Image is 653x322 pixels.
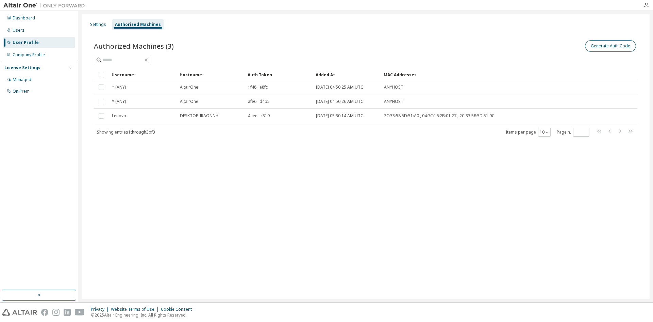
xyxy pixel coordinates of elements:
div: Username [112,69,174,80]
div: Cookie Consent [161,307,196,312]
span: 2C:33:58:5D:51:A0 , 04:7C:16:2B:01:27 , 2C:33:58:5D:51:9C [384,113,495,119]
img: instagram.svg [52,309,60,316]
div: Hostname [180,69,242,80]
img: youtube.svg [75,309,85,316]
div: Dashboard [13,15,35,21]
span: AltairOne [180,99,198,104]
span: 4aee...c319 [248,113,270,119]
img: altair_logo.svg [2,309,37,316]
p: © 2025 Altair Engineering, Inc. All Rights Reserved. [91,312,196,318]
div: Managed [13,77,31,82]
img: Altair One [3,2,88,9]
span: afe6...d4b5 [248,99,270,104]
span: * (ANY) [112,85,126,90]
button: Generate Auth Code [585,40,636,52]
span: DESKTOP-IRAONNH [180,113,218,119]
span: Items per page [506,128,551,137]
img: linkedin.svg [64,309,71,316]
div: Website Terms of Use [111,307,161,312]
div: Company Profile [13,52,45,58]
div: Authorized Machines [115,22,161,27]
img: facebook.svg [41,309,48,316]
span: Authorized Machines (3) [94,41,174,51]
span: Lenovo [112,113,126,119]
div: Added At [316,69,378,80]
div: MAC Addresses [384,69,566,80]
div: Privacy [91,307,111,312]
span: [DATE] 04:50:25 AM UTC [316,85,363,90]
span: ANYHOST [384,99,403,104]
span: [DATE] 04:50:26 AM UTC [316,99,363,104]
span: 1f48...e8fc [248,85,268,90]
div: User Profile [13,40,39,45]
span: AltairOne [180,85,198,90]
span: Showing entries 1 through 3 of 3 [97,129,155,135]
div: On Prem [13,89,30,94]
button: 10 [540,129,549,135]
div: Settings [90,22,106,27]
div: Users [13,28,24,33]
span: ANYHOST [384,85,403,90]
div: License Settings [4,65,40,71]
span: * (ANY) [112,99,126,104]
span: Page n. [557,128,589,137]
div: Auth Token [248,69,310,80]
span: [DATE] 05:30:14 AM UTC [316,113,363,119]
